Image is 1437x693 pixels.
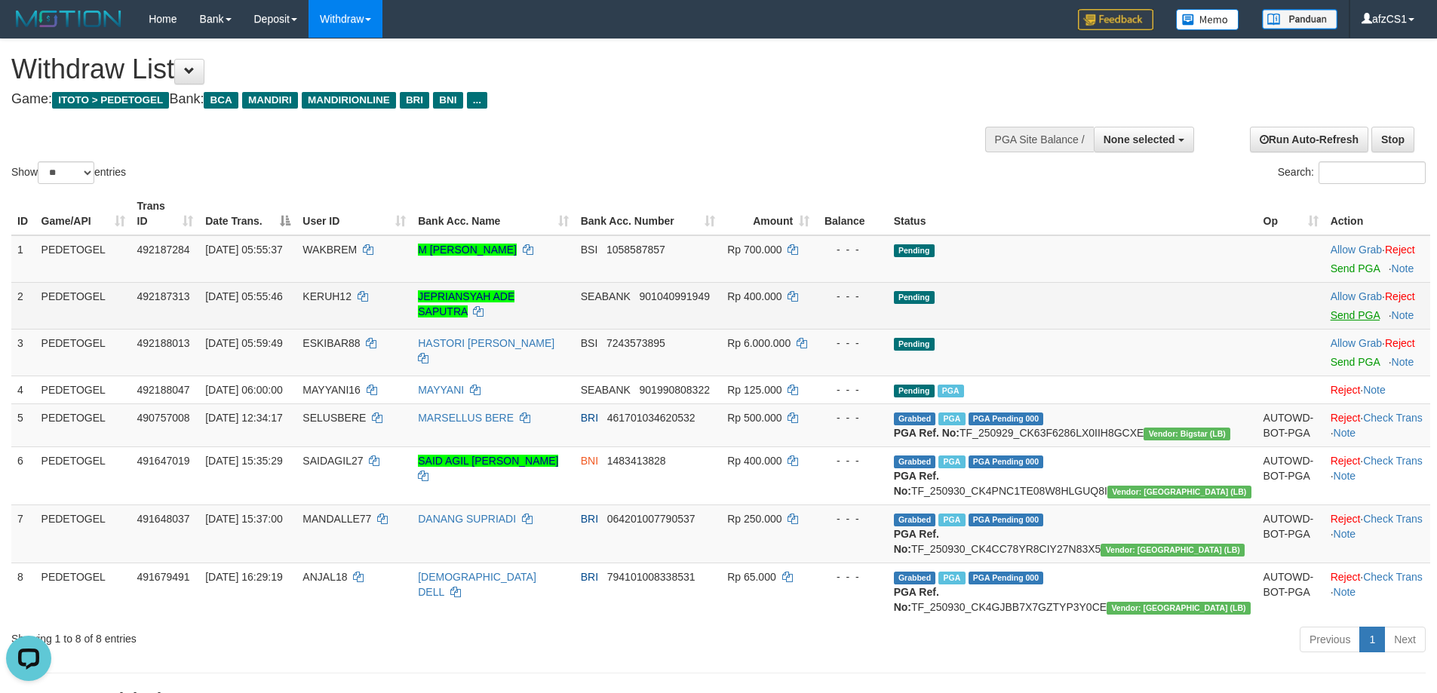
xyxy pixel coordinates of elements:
a: Note [1363,384,1386,396]
span: Grabbed [894,455,936,468]
td: PEDETOGEL [35,563,131,621]
span: ... [467,92,487,109]
span: SAIDAGIL27 [302,455,363,467]
span: ESKIBAR88 [302,337,360,349]
span: Copy 901040991949 to clipboard [640,290,710,302]
td: · · [1325,563,1430,621]
a: Note [1392,262,1414,274]
span: · [1331,290,1385,302]
td: PEDETOGEL [35,376,131,403]
span: Marked by afzCS1 [938,514,965,526]
a: Note [1392,356,1414,368]
span: SEABANK [581,384,631,396]
span: Pending [894,338,935,351]
span: Pending [894,291,935,304]
td: PEDETOGEL [35,282,131,329]
span: MAYYANI16 [302,384,361,396]
span: BRI [581,412,598,424]
td: TF_250930_CK4GJBB7X7GZTYP3Y0CE [888,563,1257,621]
a: Note [1334,427,1356,439]
a: Send PGA [1331,262,1380,274]
span: 491648037 [137,513,190,525]
a: JEPRIANSYAH ADE SAPUTRA [418,290,514,317]
span: PGA [938,385,964,397]
a: M [PERSON_NAME] [418,244,517,256]
td: 7 [11,504,35,563]
th: Trans ID: activate to sort column ascending [131,192,200,235]
span: BRI [581,571,598,583]
span: PGA Pending [969,514,1044,526]
th: Bank Acc. Number: activate to sort column ascending [575,192,721,235]
span: 491679491 [137,571,190,583]
span: Rp 65.000 [727,571,776,583]
span: BRI [400,92,429,109]
span: Pending [894,385,935,397]
a: Run Auto-Refresh [1250,127,1368,152]
td: 5 [11,403,35,446]
td: TF_250929_CK63F6286LX0IIH8GCXE [888,403,1257,446]
span: ITOTO > PEDETOGEL [52,92,169,109]
td: · · [1325,504,1430,563]
span: Vendor URL: https://dashboard.q2checkout.com/secure [1107,602,1251,615]
h1: Withdraw List [11,54,943,84]
span: [DATE] 06:00:00 [205,384,282,396]
span: [DATE] 12:34:17 [205,412,282,424]
span: · [1331,337,1385,349]
th: Action [1325,192,1430,235]
b: PGA Ref. No: [894,470,939,497]
span: 491647019 [137,455,190,467]
h4: Game: Bank: [11,92,943,107]
span: Copy 1483413828 to clipboard [607,455,666,467]
td: 2 [11,282,35,329]
button: Open LiveChat chat widget [6,6,51,51]
td: · · [1325,446,1430,504]
th: Game/API: activate to sort column ascending [35,192,131,235]
span: · [1331,244,1385,256]
span: Marked by afzCS1 [938,412,965,425]
a: Send PGA [1331,356,1380,368]
span: 492188047 [137,384,190,396]
span: [DATE] 15:35:29 [205,455,282,467]
label: Search: [1278,161,1426,184]
span: [DATE] 05:59:49 [205,337,282,349]
span: BSI [581,244,598,256]
span: Rp 500.000 [727,412,781,424]
th: User ID: activate to sort column ascending [296,192,412,235]
td: 4 [11,376,35,403]
input: Search: [1319,161,1426,184]
div: Showing 1 to 8 of 8 entries [11,625,588,646]
span: Rp 400.000 [727,455,781,467]
span: 490757008 [137,412,190,424]
span: [DATE] 05:55:46 [205,290,282,302]
td: AUTOWD-BOT-PGA [1257,563,1325,621]
span: MANDALLE77 [302,513,371,525]
td: · [1325,376,1430,403]
span: 492187284 [137,244,190,256]
a: Note [1334,586,1356,598]
div: - - - [821,453,882,468]
th: Date Trans.: activate to sort column descending [199,192,296,235]
span: [DATE] 16:29:19 [205,571,282,583]
span: BNI [433,92,462,109]
a: MAYYANI [418,384,464,396]
b: PGA Ref. No: [894,586,939,613]
span: Marked by afzCS1 [938,455,965,468]
td: TF_250930_CK4CC78YR8CIY27N83X5 [888,504,1257,563]
span: Copy 064201007790537 to clipboard [607,513,695,525]
span: BNI [581,455,598,467]
span: ANJAL18 [302,571,347,583]
select: Showentries [38,161,94,184]
a: Reject [1385,290,1415,302]
a: Check Trans [1363,455,1423,467]
td: · [1325,235,1430,283]
a: Next [1384,627,1426,652]
span: None selected [1104,133,1175,146]
a: Note [1392,309,1414,321]
span: Vendor URL: https://dashboard.q2checkout.com/secure [1101,544,1245,557]
a: DANANG SUPRIADI [418,513,516,525]
a: 1 [1359,627,1385,652]
a: Reject [1331,455,1361,467]
td: 1 [11,235,35,283]
span: PGA Pending [969,412,1044,425]
a: Send PGA [1331,309,1380,321]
